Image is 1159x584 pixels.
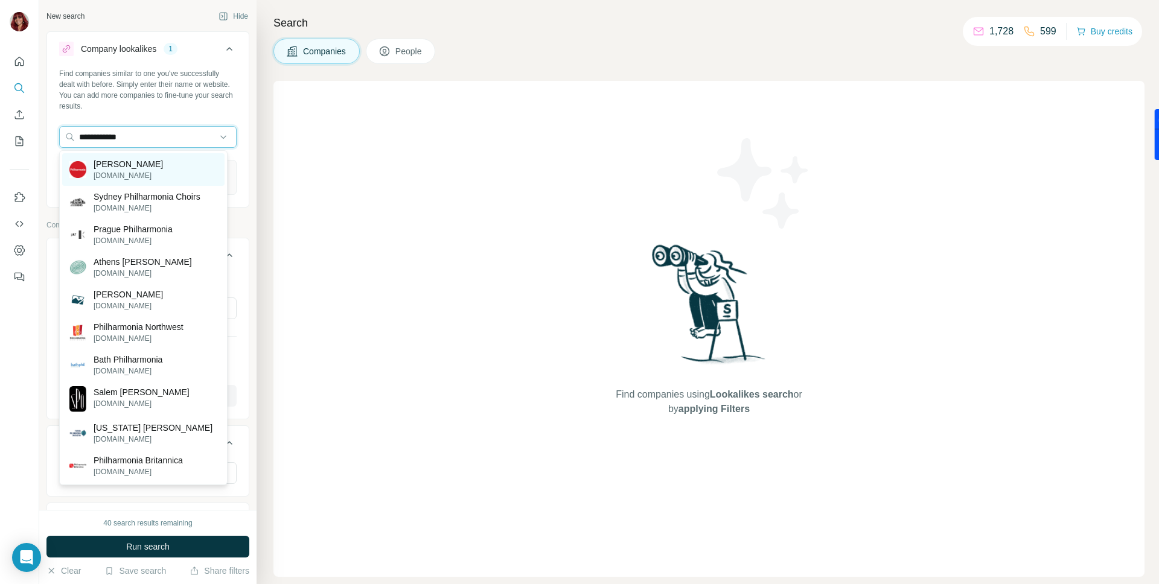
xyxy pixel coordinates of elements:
[69,425,86,442] img: Florida Philharmonia Orchestra
[69,161,86,178] img: Philharmonia Orchestra
[303,45,347,57] span: Companies
[94,158,163,170] p: [PERSON_NAME]
[210,7,257,25] button: Hide
[126,541,170,553] span: Run search
[94,366,162,376] p: [DOMAIN_NAME]
[647,241,772,376] img: Surfe Illustration - Woman searching with binoculars
[710,389,794,399] span: Lookalikes search
[81,43,156,55] div: Company lookalikes
[989,24,1014,39] p: 1,728
[94,256,192,268] p: Athens [PERSON_NAME]
[94,354,162,366] p: Bath Philharmonia
[164,43,177,54] div: 1
[1076,23,1132,40] button: Buy credits
[104,565,166,577] button: Save search
[46,536,249,557] button: Run search
[69,194,86,211] img: Sydney Philharmonia Choirs
[94,333,184,344] p: [DOMAIN_NAME]
[709,129,818,238] img: Surfe Illustration - Stars
[10,104,29,125] button: Enrich CSV
[69,291,86,308] img: Philharmonia Chorus
[10,12,29,31] img: Avatar
[94,386,190,398] p: Salem [PERSON_NAME]
[94,288,163,300] p: [PERSON_NAME]
[94,235,173,246] p: [DOMAIN_NAME]
[94,466,183,477] p: [DOMAIN_NAME]
[94,398,190,409] p: [DOMAIN_NAME]
[69,259,86,276] img: Athens Philharmonia Orchestra
[103,518,192,528] div: 40 search results remaining
[59,68,237,112] div: Find companies similar to one you've successfully dealt with before. Simply enter their name or w...
[69,357,86,373] img: Bath Philharmonia
[94,422,212,434] p: [US_STATE] [PERSON_NAME]
[69,226,86,243] img: Prague Philharmonia
[94,191,200,203] p: Sydney Philharmonia Choirs
[47,34,249,68] button: Company lookalikes1
[94,223,173,235] p: Prague Philharmonia
[10,213,29,235] button: Use Surfe API
[10,266,29,288] button: Feedback
[678,404,750,414] span: applying Filters
[69,386,86,412] img: Salem Philharmonia Orchestra
[69,457,86,474] img: Philharmonia Britannica
[94,170,163,181] p: [DOMAIN_NAME]
[94,434,212,445] p: [DOMAIN_NAME]
[94,454,183,466] p: Philharmonia Britannica
[1040,24,1056,39] p: 599
[47,506,249,535] button: HQ location1
[94,268,192,279] p: [DOMAIN_NAME]
[10,130,29,152] button: My lists
[94,321,184,333] p: Philharmonia Northwest
[46,565,81,577] button: Clear
[47,241,249,275] button: Company
[46,11,85,22] div: New search
[47,428,249,462] button: Industry
[94,300,163,311] p: [DOMAIN_NAME]
[94,203,200,214] p: [DOMAIN_NAME]
[190,565,249,577] button: Share filters
[395,45,423,57] span: People
[10,77,29,99] button: Search
[10,186,29,208] button: Use Surfe on LinkedIn
[69,324,86,341] img: Philharmonia Northwest
[273,14,1145,31] h4: Search
[10,51,29,72] button: Quick start
[10,240,29,261] button: Dashboard
[12,543,41,572] div: Open Intercom Messenger
[612,387,805,416] span: Find companies using or by
[46,220,249,230] p: Company information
